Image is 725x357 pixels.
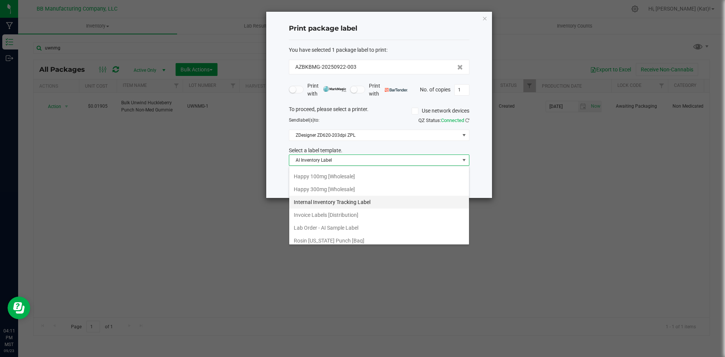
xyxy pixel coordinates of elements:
iframe: Resource center [8,297,30,319]
div: Select a label template. [283,147,475,155]
span: Print with [369,82,408,98]
span: QZ Status: [418,117,469,123]
li: Happy 100mg [Wholesale] [289,170,469,183]
li: Lab Order - AI Sample Label [289,221,469,234]
span: AI Inventory Label [289,155,460,165]
li: Rosin [US_STATE] Punch [Bag] [289,234,469,247]
li: Happy 300mg [Wholesale] [289,183,469,196]
li: Invoice Labels [Distribution] [289,209,469,221]
img: bartender.png [385,88,408,92]
h4: Print package label [289,24,469,34]
span: Print with [307,82,346,98]
span: No. of copies [420,86,450,92]
span: label(s) [299,117,314,123]
li: Internal Inventory Tracking Label [289,196,469,209]
span: ZDesigner ZD620-203dpi ZPL [289,130,460,141]
span: AZBKBMG-20250922-003 [295,63,356,71]
span: You have selected 1 package label to print [289,47,386,53]
div: To proceed, please select a printer. [283,105,475,117]
span: Send to: [289,117,319,123]
span: Connected [441,117,464,123]
div: : [289,46,469,54]
img: mark_magic_cybra.png [323,86,346,92]
label: Use network devices [412,107,469,115]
